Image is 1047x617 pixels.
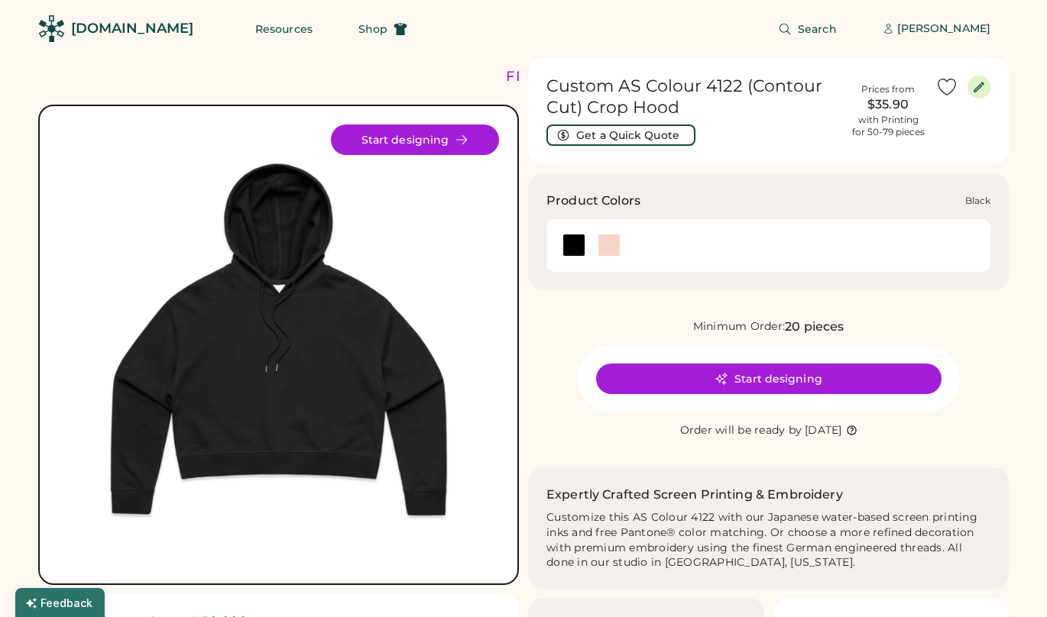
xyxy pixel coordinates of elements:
div: $35.90 [850,95,926,114]
span: Search [798,24,837,34]
div: [PERSON_NAME] [897,21,990,37]
div: Order will be ready by [680,423,802,438]
div: [DOMAIN_NAME] [71,19,193,38]
div: Black [965,195,990,207]
button: Start designing [331,124,499,155]
div: [DATE] [805,423,842,438]
h3: Product Colors [546,192,640,210]
button: Get a Quick Quote [546,124,695,146]
div: FREE SHIPPING [506,66,637,87]
img: Rendered Logo - Screens [38,15,65,42]
h2: Expertly Crafted Screen Printing & Embroidery [546,486,843,504]
div: Minimum Order: [693,319,786,334]
span: Shop [358,24,387,34]
img: AS Colour 4122 Product Image [58,124,499,565]
h1: Custom AS Colour 4122 (Contour Cut) Crop Hood [546,76,841,118]
button: Search [760,14,855,44]
button: Start designing [596,363,942,394]
div: 20 pieces [785,318,844,336]
div: Customize this AS Colour 4122 with our Japanese water-based screen printing inks and free Pantone... [546,510,990,571]
div: Prices from [861,83,915,95]
div: with Printing for 50-79 pieces [852,114,925,138]
button: Resources [237,14,331,44]
div: 4122 Style Image [58,124,499,565]
button: Shop [340,14,426,44]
